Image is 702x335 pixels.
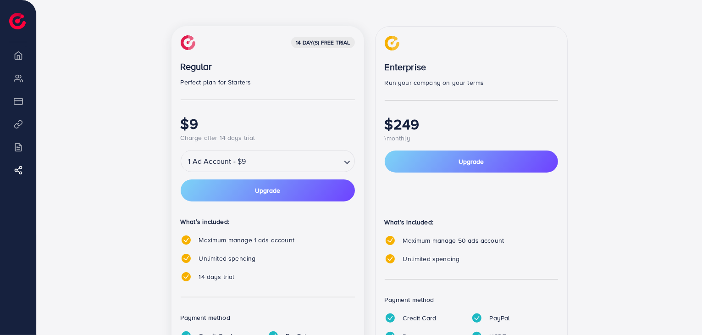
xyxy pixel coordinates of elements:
img: tick [181,271,192,282]
iframe: Chat [663,294,695,328]
div: Search for option [181,150,355,172]
button: Upgrade [385,151,558,173]
h1: $249 [385,115,558,133]
input: Search for option [249,153,340,169]
p: Payment method [385,294,558,305]
p: Regular [181,61,355,72]
img: tick [471,313,482,324]
img: tick [385,235,396,246]
span: Maximum manage 50 ads account [403,236,504,245]
span: Unlimited spending [199,254,256,263]
p: Run your company on your terms [385,77,558,88]
img: logo [9,13,26,29]
img: img [181,35,195,50]
p: Enterprise [385,61,558,73]
p: What’s included: [385,217,558,228]
p: What’s included: [181,216,355,227]
img: tick [181,234,192,246]
button: Upgrade [181,179,355,201]
span: Maximum manage 1 ads account [199,235,294,245]
img: tick [181,253,192,264]
span: Unlimited spending [403,254,460,263]
p: PayPal [490,313,510,324]
img: img [385,36,399,50]
img: tick [385,253,396,264]
span: Upgrade [459,157,484,166]
h1: $9 [181,115,355,132]
p: Perfect plan for Starters [181,77,355,88]
p: Payment method [181,312,355,323]
span: Upgrade [255,187,280,194]
div: 14 day(s) free trial [291,37,354,48]
span: \monthly [385,134,410,143]
img: tick [385,313,396,324]
span: 1 Ad Account - $9 [187,153,248,169]
p: Credit Card [403,313,437,324]
span: 14 days trial [199,272,235,281]
span: Charge after 14 days trial [181,133,255,142]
